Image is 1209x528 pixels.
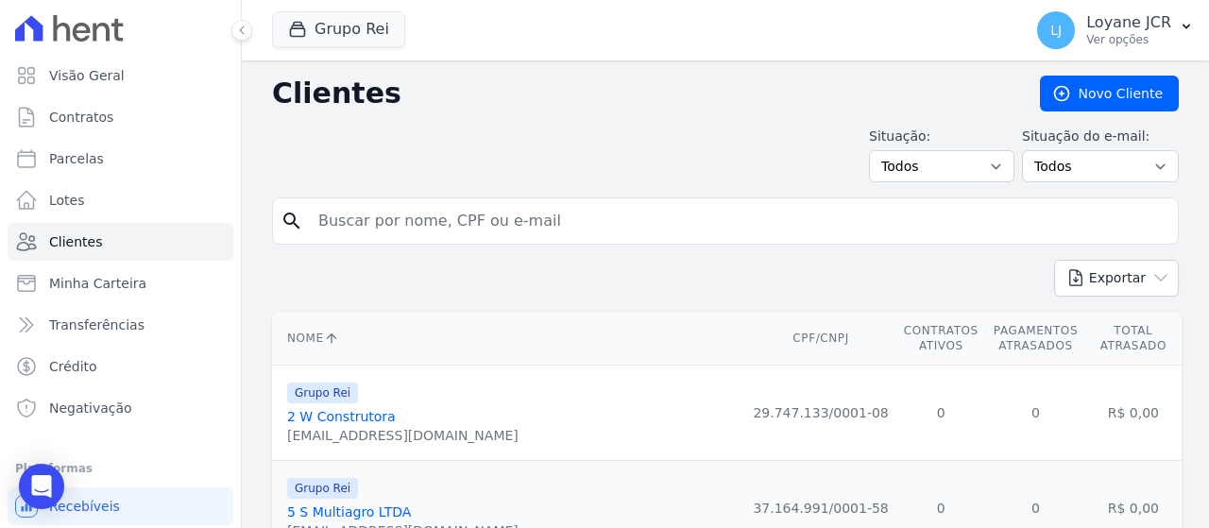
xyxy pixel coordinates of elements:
[1040,76,1179,111] a: Novo Cliente
[8,389,233,427] a: Negativação
[1086,32,1171,47] p: Ver opções
[272,11,405,47] button: Grupo Rei
[745,312,895,366] th: CPF/CNPJ
[8,487,233,525] a: Recebíveis
[287,409,396,424] a: 2 W Construtora
[896,366,986,461] td: 0
[287,383,358,403] span: Grupo Rei
[745,366,895,461] td: 29.747.133/0001-08
[1054,260,1179,297] button: Exportar
[8,223,233,261] a: Clientes
[8,181,233,219] a: Lotes
[1022,4,1209,57] button: LJ Loyane JCR Ver opções
[8,348,233,385] a: Crédito
[272,77,1010,111] h2: Clientes
[49,315,145,334] span: Transferências
[1050,24,1062,37] span: LJ
[49,274,146,293] span: Minha Carteira
[49,191,85,210] span: Lotes
[49,399,132,417] span: Negativação
[19,464,64,509] div: Open Intercom Messenger
[49,497,120,516] span: Recebíveis
[15,457,226,480] div: Plataformas
[1085,366,1181,461] td: R$ 0,00
[8,264,233,302] a: Minha Carteira
[49,149,104,168] span: Parcelas
[281,210,303,232] i: search
[272,312,745,366] th: Nome
[896,312,986,366] th: Contratos Ativos
[287,478,358,499] span: Grupo Rei
[869,127,1014,146] label: Situação:
[8,306,233,344] a: Transferências
[986,366,1085,461] td: 0
[1022,127,1179,146] label: Situação do e-mail:
[287,504,411,519] a: 5 S Multiagro LTDA
[287,426,519,445] div: [EMAIL_ADDRESS][DOMAIN_NAME]
[8,57,233,94] a: Visão Geral
[8,140,233,178] a: Parcelas
[49,108,113,127] span: Contratos
[49,66,125,85] span: Visão Geral
[49,357,97,376] span: Crédito
[307,202,1170,240] input: Buscar por nome, CPF ou e-mail
[1085,312,1181,366] th: Total Atrasado
[49,232,102,251] span: Clientes
[986,312,1085,366] th: Pagamentos Atrasados
[1086,13,1171,32] p: Loyane JCR
[8,98,233,136] a: Contratos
